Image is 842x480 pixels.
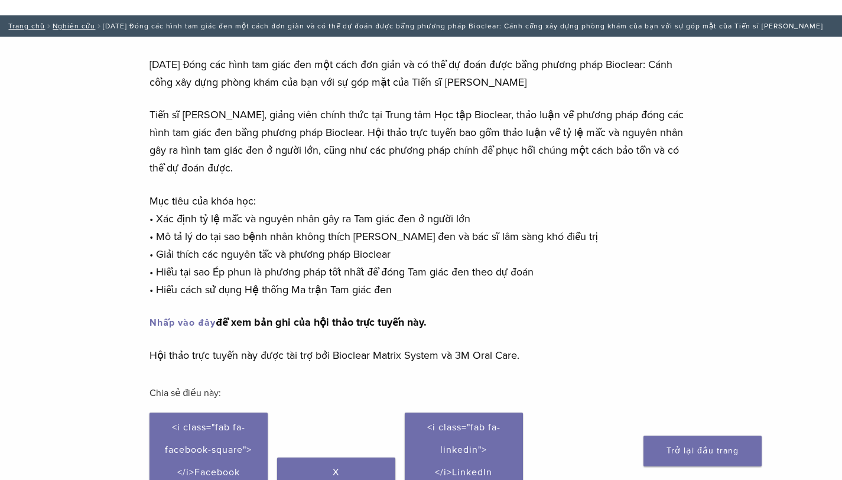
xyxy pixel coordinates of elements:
font: <i class="fab fa-linkedin"></i>LinkedIn [427,421,500,478]
a: Trang chủ [5,22,45,30]
font: • Hiểu cách sử dụng Hệ thống Ma trận Tam giác đen [149,283,392,296]
font: Trở lại đầu trang [667,446,739,456]
font: Chia sẻ điều này: [149,387,222,399]
font: <i class="fab fa-facebook-square"></i>Facebook [165,421,252,478]
font: Hội thảo trực tuyến này được tài trợ bởi Bioclear Matrix System và 3M Oral Care. [149,349,519,362]
font: X [333,466,339,478]
font: Trang chủ [8,22,45,30]
a: Nghiên cứu [53,22,95,30]
font: Mục tiêu của khóa học: [149,194,256,207]
font: • Xác định tỷ lệ mắc và nguyên nhân gây ra Tam giác đen ở người lớn [149,212,470,225]
font: • Hiểu tại sao Ép phun là phương pháp tốt nhất để đóng Tam giác đen theo dự đoán [149,265,534,278]
a: Nhấp vào đây [149,317,216,329]
font: • Giải thích các nguyên tắc và phương pháp Bioclear [149,248,391,261]
font: • Mô tả lý do tại sao bệnh nhân không thích [PERSON_NAME] đen và bác sĩ lâm sàng khó điều trị [149,230,598,243]
a: Trở lại đầu trang [643,436,762,466]
font: để xem bản ghi của hội thảo trực tuyến này. [216,316,427,329]
font: [DATE] Đóng các hình tam giác đen một cách đơn giản và có thể dự đoán được bằng phương pháp Biocl... [103,22,823,30]
font: [DATE] Đóng các hình tam giác đen một cách đơn giản và có thể dự đoán được bằng phương pháp Biocl... [149,58,672,89]
font: Tiến sĩ [PERSON_NAME], giảng viên chính thức tại Trung tâm Học tập Bioclear, thảo luận về phương ... [149,108,684,174]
